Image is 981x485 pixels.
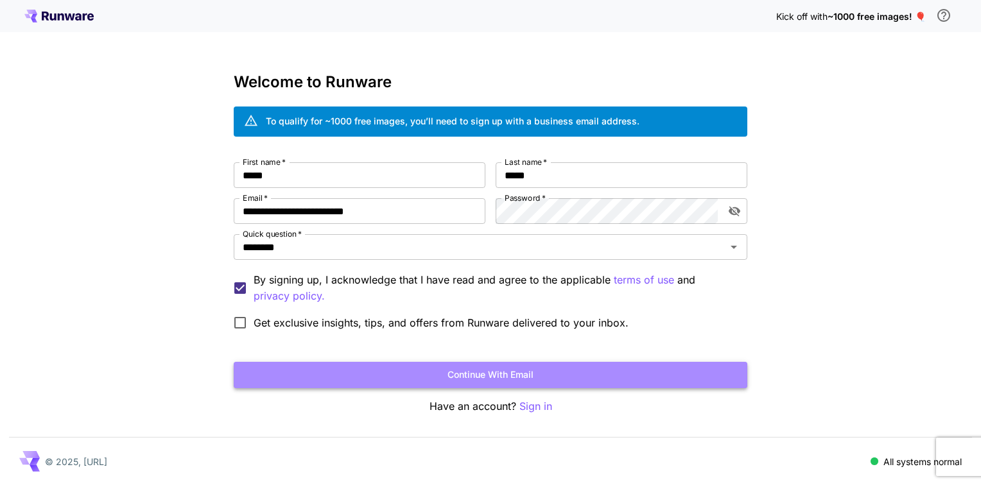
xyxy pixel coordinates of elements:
[254,272,737,304] p: By signing up, I acknowledge that I have read and agree to the applicable and
[828,11,926,22] span: ~1000 free images! 🎈
[725,238,743,256] button: Open
[243,228,302,239] label: Quick question
[243,192,268,203] label: Email
[266,114,639,128] div: To qualify for ~1000 free images, you’ll need to sign up with a business email address.
[254,288,325,304] button: By signing up, I acknowledge that I have read and agree to the applicable terms of use and
[614,272,674,288] p: terms of use
[723,200,746,223] button: toggle password visibility
[519,398,552,414] button: Sign in
[614,272,674,288] button: By signing up, I acknowledge that I have read and agree to the applicable and privacy policy.
[243,157,286,167] label: First name
[883,455,962,468] p: All systems normal
[45,455,107,468] p: © 2025, [URL]
[254,288,325,304] p: privacy policy.
[234,73,747,91] h3: Welcome to Runware
[776,11,828,22] span: Kick off with
[234,362,747,388] button: Continue with email
[254,315,629,330] span: Get exclusive insights, tips, and offers from Runware delivered to your inbox.
[234,398,747,414] p: Have an account?
[505,157,547,167] label: Last name
[931,3,957,28] button: In order to qualify for free credit, you need to sign up with a business email address and click ...
[505,192,546,203] label: Password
